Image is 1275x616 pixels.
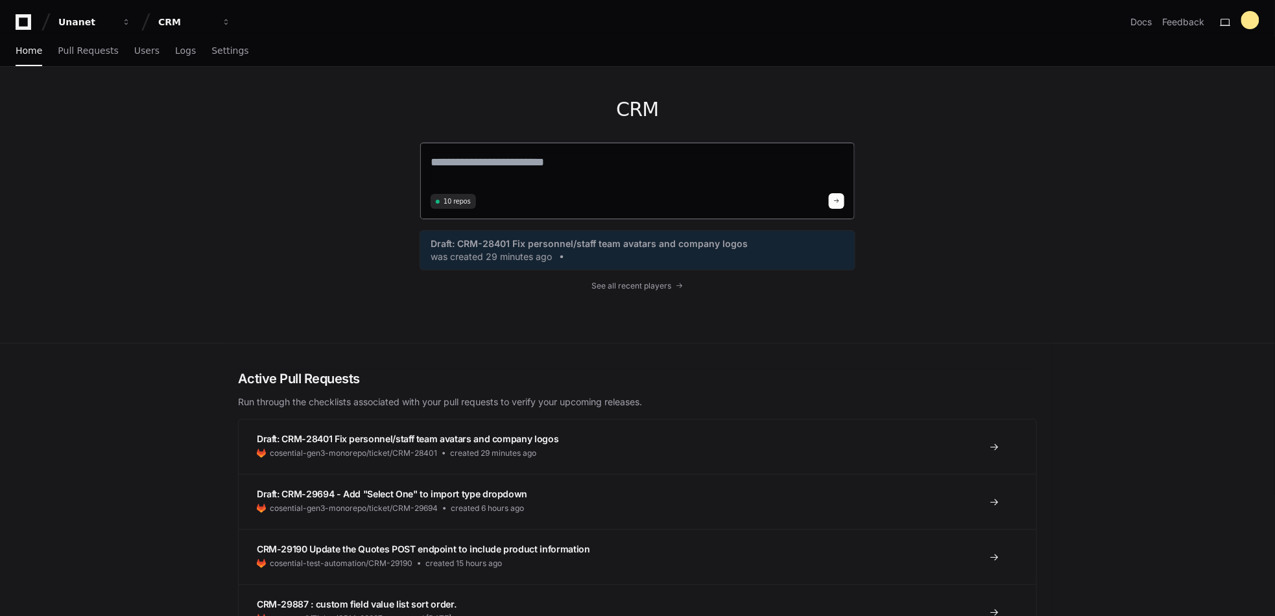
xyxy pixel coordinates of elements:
span: Logs [175,47,196,54]
a: Draft: CRM-28401 Fix personnel/staff team avatars and company logoscosential-gen3-monorepo/ticket... [239,420,1036,474]
span: cosential-gen3-monorepo/ticket/CRM-29694 [270,503,438,514]
p: Run through the checklists associated with your pull requests to verify your upcoming releases. [238,396,1037,409]
span: See all recent players [592,281,672,291]
span: Draft: CRM-28401 Fix personnel/staff team avatars and company logos [431,237,748,250]
a: Home [16,36,42,66]
span: Draft: CRM-29694 - Add "Select One" to import type dropdown [257,488,527,499]
span: cosential-test-automation/CRM-29190 [270,558,412,569]
a: CRM-29190 Update the Quotes POST endpoint to include product informationcosential-test-automation... [239,529,1036,584]
a: See all recent players [420,281,855,291]
a: Pull Requests [58,36,118,66]
span: created 29 minutes ago [450,448,536,458]
div: Unanet [58,16,114,29]
button: Unanet [53,10,136,34]
h1: CRM [420,98,855,121]
span: cosential-gen3-monorepo/ticket/CRM-28401 [270,448,437,458]
span: 10 repos [444,196,471,206]
span: CRM-29190 Update the Quotes POST endpoint to include product information [257,543,590,554]
span: Users [134,47,160,54]
h2: Active Pull Requests [238,370,1037,388]
span: Pull Requests [58,47,118,54]
span: Draft: CRM-28401 Fix personnel/staff team avatars and company logos [257,433,559,444]
span: created 6 hours ago [451,503,524,514]
a: Docs [1131,16,1152,29]
span: was created 29 minutes ago [431,250,552,263]
a: Logs [175,36,196,66]
button: CRM [153,10,236,34]
span: Home [16,47,42,54]
span: Settings [211,47,248,54]
div: CRM [158,16,214,29]
a: Users [134,36,160,66]
button: Feedback [1163,16,1205,29]
span: CRM-29887 : custom field value list sort order. [257,598,457,610]
a: Draft: CRM-28401 Fix personnel/staff team avatars and company logoswas created 29 minutes ago [431,237,844,263]
a: Draft: CRM-29694 - Add "Select One" to import type dropdowncosential-gen3-monorepo/ticket/CRM-296... [239,474,1036,529]
span: created 15 hours ago [425,558,502,569]
a: Settings [211,36,248,66]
